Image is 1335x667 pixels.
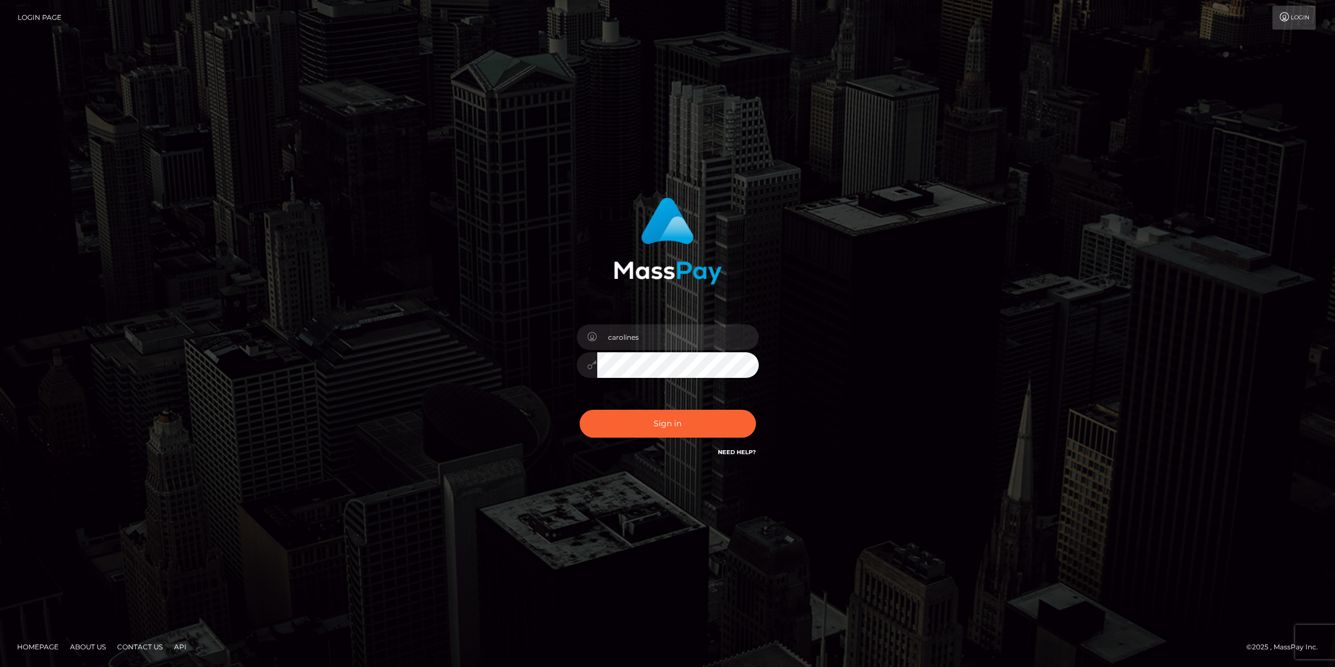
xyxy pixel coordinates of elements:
[614,197,722,285] img: MassPay Login
[65,638,110,656] a: About Us
[718,448,756,456] a: Need Help?
[597,324,759,350] input: Username...
[1246,641,1326,653] div: © 2025 , MassPay Inc.
[170,638,191,656] a: API
[18,6,61,30] a: Login Page
[580,410,756,438] button: Sign in
[113,638,167,656] a: Contact Us
[1272,6,1316,30] a: Login
[13,638,63,656] a: Homepage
